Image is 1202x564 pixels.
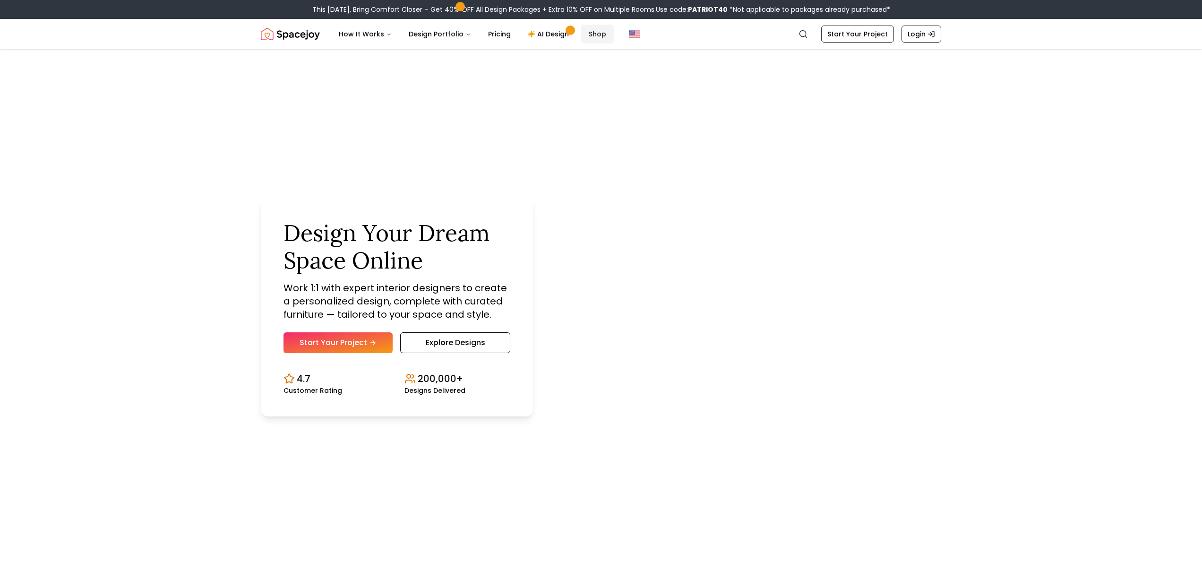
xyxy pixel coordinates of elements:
[297,372,310,385] p: 4.7
[901,26,941,43] a: Login
[261,25,320,43] img: Spacejoy Logo
[481,25,518,43] a: Pricing
[400,332,510,353] a: Explore Designs
[728,5,890,14] span: *Not applicable to packages already purchased*
[283,364,510,394] div: Design stats
[581,25,614,43] a: Shop
[283,387,342,394] small: Customer Rating
[656,5,728,14] span: Use code:
[261,25,320,43] a: Spacejoy
[520,25,579,43] a: AI Design
[261,19,941,49] nav: Global
[331,25,614,43] nav: Main
[312,5,890,14] div: This [DATE], Bring Comfort Closer – Get 40% OFF All Design Packages + Extra 10% OFF on Multiple R...
[283,332,393,353] a: Start Your Project
[821,26,894,43] a: Start Your Project
[629,28,640,40] img: United States
[283,219,510,274] h1: Design Your Dream Space Online
[401,25,479,43] button: Design Portfolio
[688,5,728,14] b: PATRIOT40
[283,281,510,321] p: Work 1:1 with expert interior designers to create a personalized design, complete with curated fu...
[404,387,465,394] small: Designs Delivered
[418,372,463,385] p: 200,000+
[331,25,399,43] button: How It Works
